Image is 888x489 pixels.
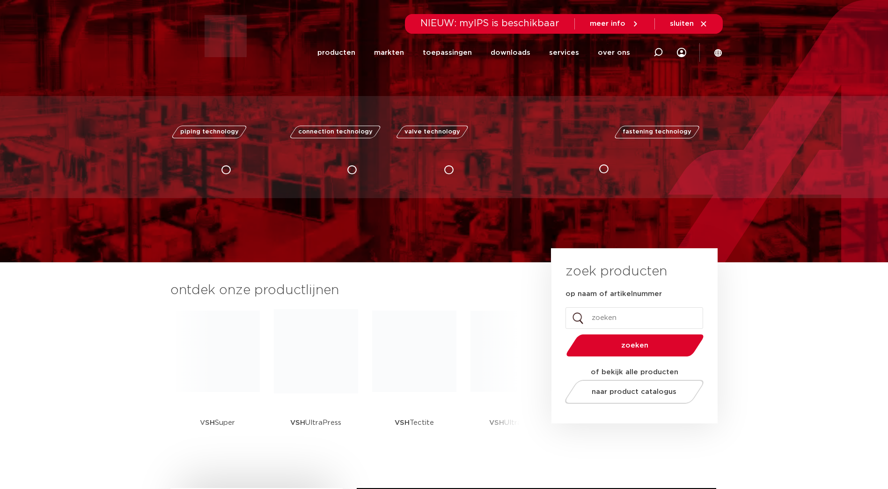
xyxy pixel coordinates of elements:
[565,262,667,281] h3: zoek producten
[200,393,235,452] p: Super
[274,309,358,452] a: VSHUltraPress
[470,309,555,452] a: VSHUltraLine
[565,307,703,329] input: zoeken
[489,393,536,452] p: UltraLine
[290,393,341,452] p: UltraPress
[489,419,504,426] strong: VSH
[590,342,680,349] span: zoeken
[670,20,694,27] span: sluiten
[598,35,630,71] a: over ons
[623,129,691,135] span: fastening technology
[549,35,579,71] a: services
[423,35,472,71] a: toepassingen
[298,129,372,135] span: connection technology
[590,20,625,27] span: meer info
[200,419,215,426] strong: VSH
[591,369,678,376] strong: of bekijk alle producten
[170,281,520,300] h3: ontdek onze productlijnen
[491,35,530,71] a: downloads
[395,419,410,426] strong: VSH
[374,35,404,71] a: markten
[317,35,630,71] nav: Menu
[670,20,708,28] a: sluiten
[395,393,434,452] p: Tectite
[420,19,559,28] span: NIEUW: myIPS is beschikbaar
[677,42,686,63] div: my IPS
[592,388,676,395] span: naar product catalogus
[565,289,662,299] label: op naam of artikelnummer
[176,309,260,452] a: VSHSuper
[290,419,305,426] strong: VSH
[562,380,706,404] a: naar product catalogus
[590,20,639,28] a: meer info
[180,129,239,135] span: piping technology
[404,129,460,135] span: valve technology
[372,309,456,452] a: VSHTectite
[562,333,707,357] button: zoeken
[317,35,355,71] a: producten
